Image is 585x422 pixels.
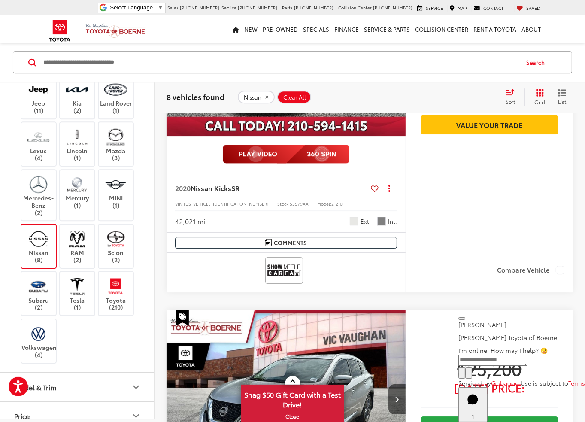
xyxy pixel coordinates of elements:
textarea: Type your message [458,355,527,366]
label: Land Rover (1) [99,79,133,114]
a: Select Language​ [110,4,163,11]
label: Toyota (210) [99,276,133,311]
a: New [242,15,261,43]
img: Toyota [44,17,76,45]
button: Next image [388,384,406,414]
button: Send Message [465,367,472,379]
span: List [558,98,567,105]
span: [PHONE_NUMBER] [294,4,334,11]
a: My Saved Vehicles [515,5,543,12]
button: remove Nissan [238,91,275,103]
a: Service [415,5,446,12]
span: 1 [472,412,474,421]
a: About [519,15,544,43]
span: 2020 [175,183,191,193]
p: [PERSON_NAME] Toyota of Boerne [458,333,585,342]
img: Vic Vaughan Toyota of Boerne in Boerne, TX) [27,174,50,194]
label: Lincoln (1) [60,127,95,162]
span: Comments [274,239,307,247]
img: Vic Vaughan Toyota of Boerne in Boerne, TX) [27,324,50,344]
div: Price [131,411,141,421]
span: [PHONE_NUMBER] [373,4,413,11]
span: I'm online! How may I help? 😀 [458,346,548,355]
span: 21210 [331,200,343,207]
img: Vic Vaughan Toyota of Boerne in Boerne, TX) [65,127,89,147]
span: 53579AA [290,200,309,207]
span: Ext. [361,217,371,225]
label: RAM (2) [60,229,95,264]
img: Vic Vaughan Toyota of Boerne in Boerne, TX) [27,229,50,249]
span: [US_VEHICLE_IDENTIFICATION_NUMBER] [184,200,269,207]
a: Home [230,15,242,43]
span: Snag $50 Gift Card with a Test Drive! [242,386,343,412]
span: ▼ [158,4,163,11]
a: Value Your Trade [421,115,558,134]
label: Subaru (2) [21,276,56,311]
span: Sort [506,98,515,105]
span: Select Language [110,4,153,11]
span: Charcoal [377,217,386,225]
span: Stock: [277,200,290,207]
span: Parts [282,4,293,11]
a: Service & Parts: Opens in a new tab [362,15,413,43]
span: VIN: [175,200,184,207]
button: Chat with SMS [458,367,465,379]
a: Pre-Owned [261,15,301,43]
span: Special [176,310,189,326]
label: Mazda (3) [99,127,133,162]
p: [PERSON_NAME] [458,320,585,329]
span: SR [231,183,239,193]
svg: Start Chat [462,389,484,411]
a: Map [448,5,470,12]
span: Model: [317,200,331,207]
span: Clear All [283,94,306,101]
label: Lexus (4) [21,127,56,162]
button: Actions [382,181,397,196]
img: Vic Vaughan Toyota of Boerne in Boerne, TX) [104,127,127,147]
div: Model & Trim [131,382,141,392]
a: Contact [472,5,506,12]
span: Service [222,4,237,11]
button: Model & TrimModel & Trim [0,373,155,401]
img: Vic Vaughan Toyota of Boerne in Boerne, TX) [27,276,50,297]
button: Close [458,317,465,320]
img: Vic Vaughan Toyota of Boerne in Boerne, TX) [65,276,89,297]
span: Map [458,5,467,11]
span: dropdown dots [388,185,390,191]
img: Vic Vaughan Toyota of Boerne in Boerne, TX) [27,127,50,147]
div: Model & Trim [14,383,56,392]
img: Vic Vaughan Toyota of Boerne in Boerne, TX) [65,174,89,194]
span: Serviced by [458,379,491,387]
span: Saved [527,5,541,11]
span: Use is subject to [521,379,568,387]
img: Vic Vaughan Toyota of Boerne in Boerne, TX) [65,229,89,249]
label: Volkswagen (4) [21,324,56,358]
span: Contact [484,5,504,11]
span: $25,200 [421,358,558,379]
div: 42,021 mi [175,216,205,226]
span: [DATE] Price: [421,383,558,392]
span: 8 vehicles found [167,91,224,102]
button: List View [552,88,573,106]
a: Rent a Toyota [471,15,519,43]
img: Vic Vaughan Toyota of Boerne [85,23,146,38]
button: Grid View [524,88,552,106]
span: [PHONE_NUMBER] [180,4,220,11]
div: Close[PERSON_NAME][PERSON_NAME] Toyota of BoerneI'm online! How may I help? 😀Type your messageCha... [458,312,585,387]
a: Terms [568,379,585,387]
input: Search by Make, Model, or Keyword [42,52,518,73]
img: Vic Vaughan Toyota of Boerne in Boerne, TX) [65,79,89,100]
a: Finance [332,15,362,43]
span: Nissan Kicks [191,183,231,193]
img: Vic Vaughan Toyota of Boerne in Boerne, TX) [104,79,127,100]
a: Specials [301,15,332,43]
span: Collision Center [339,4,372,11]
label: Kia (2) [60,79,95,114]
span: Grid [534,98,545,106]
img: full motion video [223,145,349,164]
span: Nissan [244,94,261,101]
span: [PHONE_NUMBER] [238,4,278,11]
label: Scion (2) [99,229,133,264]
